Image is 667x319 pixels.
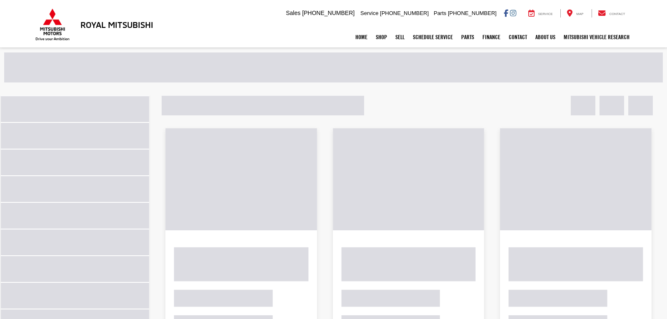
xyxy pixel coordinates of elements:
[372,27,391,47] a: Shop
[560,9,590,17] a: Map
[592,9,632,17] a: Contact
[302,10,355,16] span: [PHONE_NUMBER]
[522,9,559,17] a: Service
[434,10,446,16] span: Parts
[510,10,516,16] a: Instagram: Click to visit our Instagram page
[448,10,497,16] span: [PHONE_NUMBER]
[34,8,71,41] img: Mitsubishi
[531,27,560,47] a: About Us
[478,27,505,47] a: Finance
[576,12,583,16] span: Map
[380,10,429,16] span: [PHONE_NUMBER]
[457,27,478,47] a: Parts: Opens in a new tab
[409,27,457,47] a: Schedule Service: Opens in a new tab
[504,10,508,16] a: Facebook: Click to visit our Facebook page
[80,20,153,29] h3: Royal Mitsubishi
[609,12,625,16] span: Contact
[360,10,378,16] span: Service
[391,27,409,47] a: Sell
[538,12,553,16] span: Service
[286,10,300,16] span: Sales
[560,27,634,47] a: Mitsubishi Vehicle Research
[351,27,372,47] a: Home
[505,27,531,47] a: Contact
